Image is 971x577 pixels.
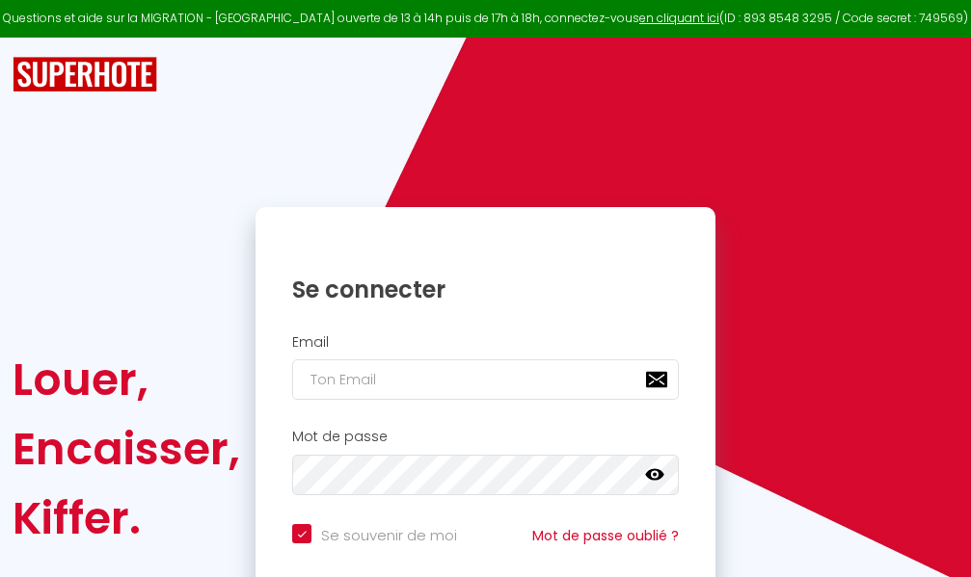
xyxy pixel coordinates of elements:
h2: Email [292,334,679,351]
a: Mot de passe oublié ? [532,526,679,545]
h1: Se connecter [292,275,679,304]
input: Ton Email [292,359,679,400]
div: Kiffer. [13,484,240,553]
a: en cliquant ici [639,10,719,26]
h2: Mot de passe [292,429,679,445]
div: Encaisser, [13,414,240,484]
div: Louer, [13,345,240,414]
img: SuperHote logo [13,57,157,92]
